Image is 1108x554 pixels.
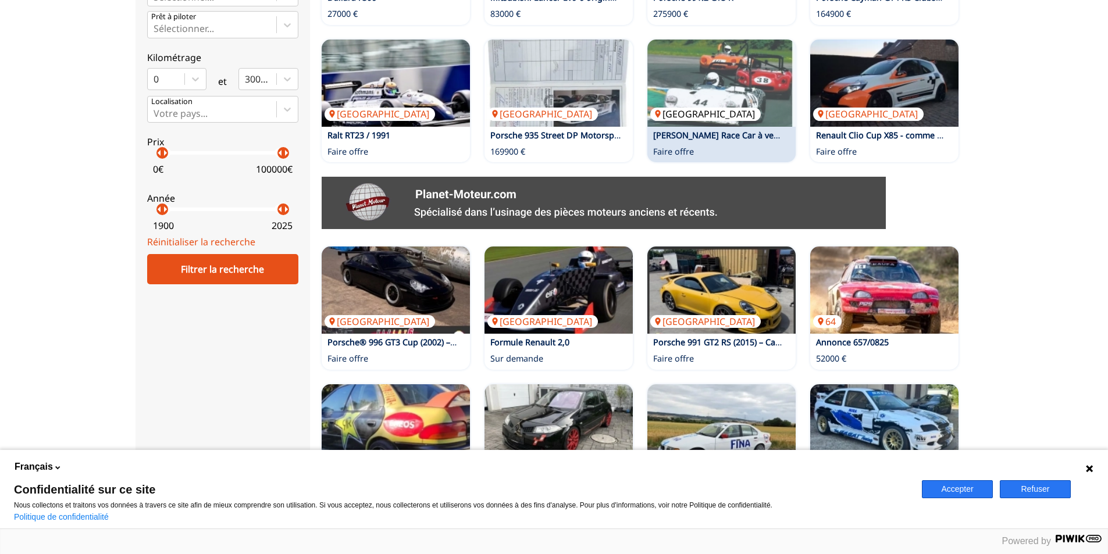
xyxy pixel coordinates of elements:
[151,12,196,22] p: Prêt à piloter
[273,146,287,160] p: arrow_left
[1000,480,1071,498] button: Refuser
[147,254,298,284] div: Filtrer la recherche
[322,246,470,334] img: Porsche® 996 GT3 Cup (2002) – 5 000 km | Jamais courue
[816,353,846,364] p: 52000 €
[14,512,109,521] a: Politique de confidentialité
[322,384,470,471] img: Subaru impreza gt Turbo
[152,202,166,216] p: arrow_left
[154,23,156,34] input: Prêt à piloterSélectionner...
[14,484,908,495] span: Confidentialité sur ce site
[647,40,796,127] a: Sylva Phoenix Race Car à vendre avec remorque et Day Camper[GEOGRAPHIC_DATA]
[158,202,172,216] p: arrow_right
[279,146,293,160] p: arrow_right
[272,219,293,232] p: 2025
[218,75,227,88] p: et
[484,40,633,127] a: Porsche 935 Street DP Motorsport Doppelturbo 1988[GEOGRAPHIC_DATA]
[327,337,553,348] a: Porsche® 996 GT3 Cup (2002) – 5 000 km | Jamais courue
[484,384,633,471] img: Renault Mégane RS, Renault Sport
[273,202,287,216] p: arrow_left
[813,108,924,120] p: [GEOGRAPHIC_DATA]
[147,192,298,205] p: Année
[653,337,808,348] a: Porsche 991 GT2 RS (2015) – Caisse nue
[647,40,796,127] img: Sylva Phoenix Race Car à vendre avec remorque et Day Camper
[810,246,959,334] a: Annonce 657/082564
[490,353,543,364] p: Sur demande
[484,40,633,127] img: Porsche 935 Street DP Motorsport Doppelturbo 1988
[647,246,796,334] a: Porsche 991 GT2 RS (2015) – Caisse nue[GEOGRAPHIC_DATA]
[487,315,598,328] p: [GEOGRAPHIC_DATA]
[153,163,163,176] p: 0 €
[484,246,633,334] img: Formule Renault 2,0
[653,353,694,364] p: Faire offre
[322,246,470,334] a: Porsche® 996 GT3 Cup (2002) – 5 000 km | Jamais courue[GEOGRAPHIC_DATA]
[650,315,761,328] p: [GEOGRAPHIC_DATA]
[816,146,857,158] p: Faire offre
[810,384,959,471] a: FORD Escort Cosworth PROTO by Gabat[GEOGRAPHIC_DATA]
[484,246,633,334] a: Formule Renault 2,0[GEOGRAPHIC_DATA]
[653,8,688,20] p: 275900 €
[245,74,247,84] input: 300000
[490,8,521,20] p: 83000 €
[490,130,700,141] a: Porsche 935 Street DP Motorsport Doppelturbo 1988
[816,130,992,141] a: Renault Clio Cup X85 - comme neuf a vendre
[154,108,156,119] input: Votre pays...
[810,246,959,334] img: Annonce 657/0825
[1002,536,1052,546] span: Powered by
[147,135,298,148] p: Prix
[816,337,889,348] a: Annonce 657/0825
[810,40,959,127] img: Renault Clio Cup X85 - comme neuf a vendre
[152,146,166,160] p: arrow_left
[256,163,293,176] p: 100000 €
[322,40,470,127] a: Ralt RT23 / 1991[GEOGRAPHIC_DATA]
[813,315,842,328] p: 64
[647,384,796,471] a: BMW E36 323i Limousine Tracktool KW V3 Protrack ONE[GEOGRAPHIC_DATA]
[816,8,851,20] p: 164900 €
[922,480,993,498] button: Accepter
[147,235,255,248] a: Réinitialiser la recherche
[650,108,761,120] p: [GEOGRAPHIC_DATA]
[647,384,796,471] img: BMW E36 323i Limousine Tracktool KW V3 Protrack ONE
[151,96,193,107] p: Localisation
[490,337,569,348] a: Formule Renault 2,0
[653,130,914,141] a: [PERSON_NAME] Race Car à vendre avec remorque et Day Camper
[327,353,368,364] p: Faire offre
[484,384,633,471] a: Renault Mégane RS, Renault Sport[GEOGRAPHIC_DATA]
[487,108,598,120] p: [GEOGRAPHIC_DATA]
[147,51,298,64] p: Kilométrage
[647,246,796,334] img: Porsche 991 GT2 RS (2015) – Caisse nue
[154,74,156,84] input: 0
[327,146,368,158] p: Faire offre
[322,384,470,471] a: Subaru impreza gt Turbo 81
[810,40,959,127] a: Renault Clio Cup X85 - comme neuf a vendre[GEOGRAPHIC_DATA]
[325,108,435,120] p: [GEOGRAPHIC_DATA]
[158,146,172,160] p: arrow_right
[327,8,358,20] p: 27000 €
[810,384,959,471] img: FORD Escort Cosworth PROTO by Gabat
[327,130,390,141] a: Ralt RT23 / 1991
[322,40,470,127] img: Ralt RT23 / 1991
[653,146,694,158] p: Faire offre
[153,219,174,232] p: 1900
[490,146,525,158] p: 169900 €
[14,501,908,509] p: Nous collectons et traitons vos données à travers ce site afin de mieux comprendre son utilisatio...
[325,315,435,328] p: [GEOGRAPHIC_DATA]
[279,202,293,216] p: arrow_right
[15,460,53,473] span: Français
